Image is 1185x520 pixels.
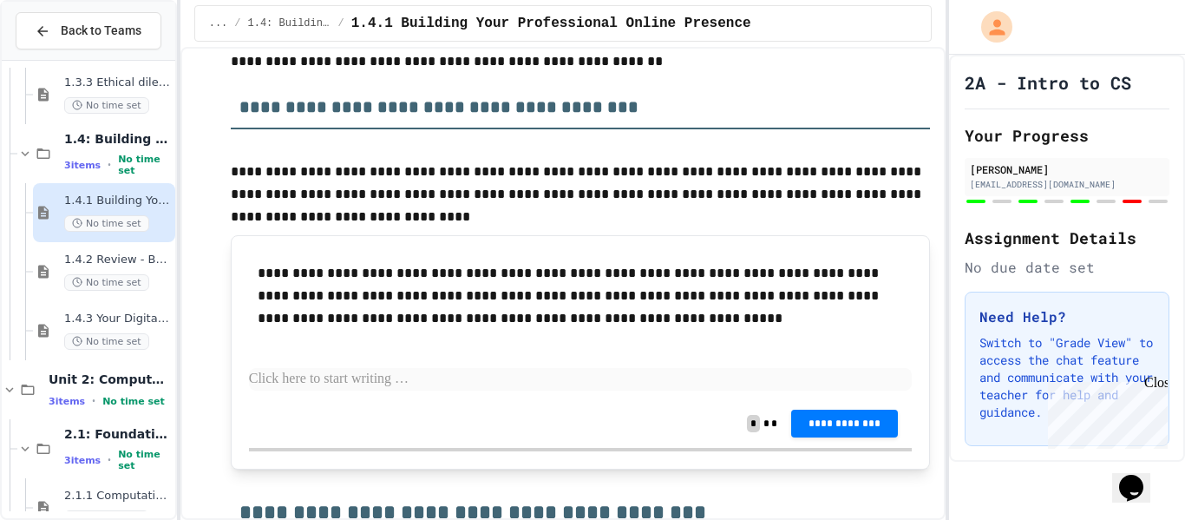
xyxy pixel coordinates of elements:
h1: 2A - Intro to CS [965,70,1131,95]
span: 1.4: Building an Online Presence [64,131,172,147]
span: 1.4.2 Review - Building Your Professional Online Presence [64,253,172,267]
h2: Your Progress [965,123,1169,148]
span: 1.4: Building an Online Presence [248,16,331,30]
div: My Account [963,7,1017,47]
iframe: chat widget [1112,451,1168,503]
span: Unit 2: Computational Thinking & Problem-Solving [49,372,172,387]
span: 3 items [49,396,85,407]
span: Back to Teams [61,22,141,40]
span: 1.3.3 Ethical dilemma reflections [64,76,172,90]
span: 3 items [64,160,101,171]
span: • [108,453,111,467]
span: • [92,394,95,408]
h2: Assignment Details [965,226,1169,250]
span: No time set [102,396,165,407]
span: 1.4.1 Building Your Professional Online Presence [64,194,172,208]
span: No time set [64,333,149,350]
iframe: chat widget [1041,375,1168,449]
span: 1.4.3 Your Digital Portfolio Challenge [64,312,172,326]
h3: Need Help? [979,306,1155,327]
p: Switch to "Grade View" to access the chat feature and communicate with your teacher for help and ... [979,334,1155,421]
button: Back to Teams [16,12,161,49]
span: • [108,158,111,172]
span: / [234,16,240,30]
span: ... [209,16,228,30]
span: No time set [64,215,149,232]
span: 3 items [64,455,101,466]
div: [PERSON_NAME] [970,161,1164,177]
span: No time set [118,449,172,471]
span: No time set [64,97,149,114]
span: No time set [118,154,172,176]
div: No due date set [965,257,1169,278]
div: Chat with us now!Close [7,7,120,110]
span: 1.4.1 Building Your Professional Online Presence [351,13,751,34]
span: 2.1: Foundations of Computational Thinking [64,426,172,442]
span: / [338,16,344,30]
div: [EMAIL_ADDRESS][DOMAIN_NAME] [970,178,1164,191]
span: 2.1.1 Computational Thinking and Problem Solving [64,489,172,504]
span: No time set [64,274,149,291]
